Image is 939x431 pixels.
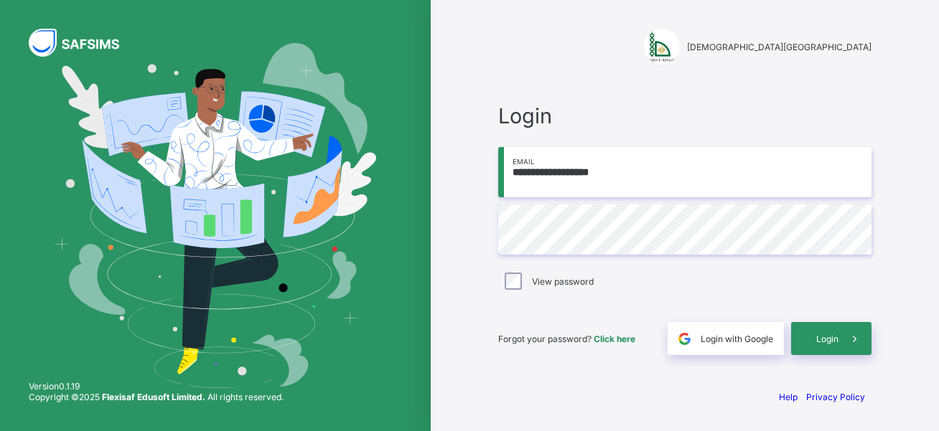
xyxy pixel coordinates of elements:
span: Forgot your password? [498,333,635,344]
label: View password [532,276,594,287]
img: google.396cfc9801f0270233282035f929180a.svg [676,331,693,347]
span: Version 0.1.19 [29,381,284,392]
img: Hero Image [55,43,375,388]
a: Privacy Policy [806,392,865,402]
span: Copyright © 2025 All rights reserved. [29,392,284,402]
img: SAFSIMS Logo [29,29,136,57]
span: [DEMOGRAPHIC_DATA][GEOGRAPHIC_DATA] [687,42,872,52]
a: Help [779,392,798,402]
strong: Flexisaf Edusoft Limited. [102,392,205,402]
span: Login [498,103,872,128]
span: Login with Google [701,333,773,344]
span: Login [816,333,838,344]
a: Click here [594,333,635,344]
